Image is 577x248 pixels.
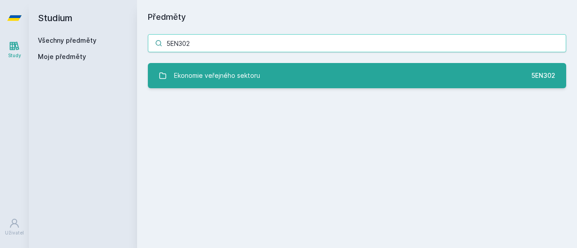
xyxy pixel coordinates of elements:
[38,52,86,61] span: Moje předměty
[148,63,566,88] a: Ekonomie veřejného sektoru 5EN302
[148,34,566,52] input: Název nebo ident předmětu…
[2,213,27,241] a: Uživatel
[2,36,27,63] a: Study
[531,71,555,80] div: 5EN302
[8,52,21,59] div: Study
[174,67,260,85] div: Ekonomie veřejného sektoru
[38,36,96,44] a: Všechny předměty
[148,11,566,23] h1: Předměty
[5,230,24,236] div: Uživatel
